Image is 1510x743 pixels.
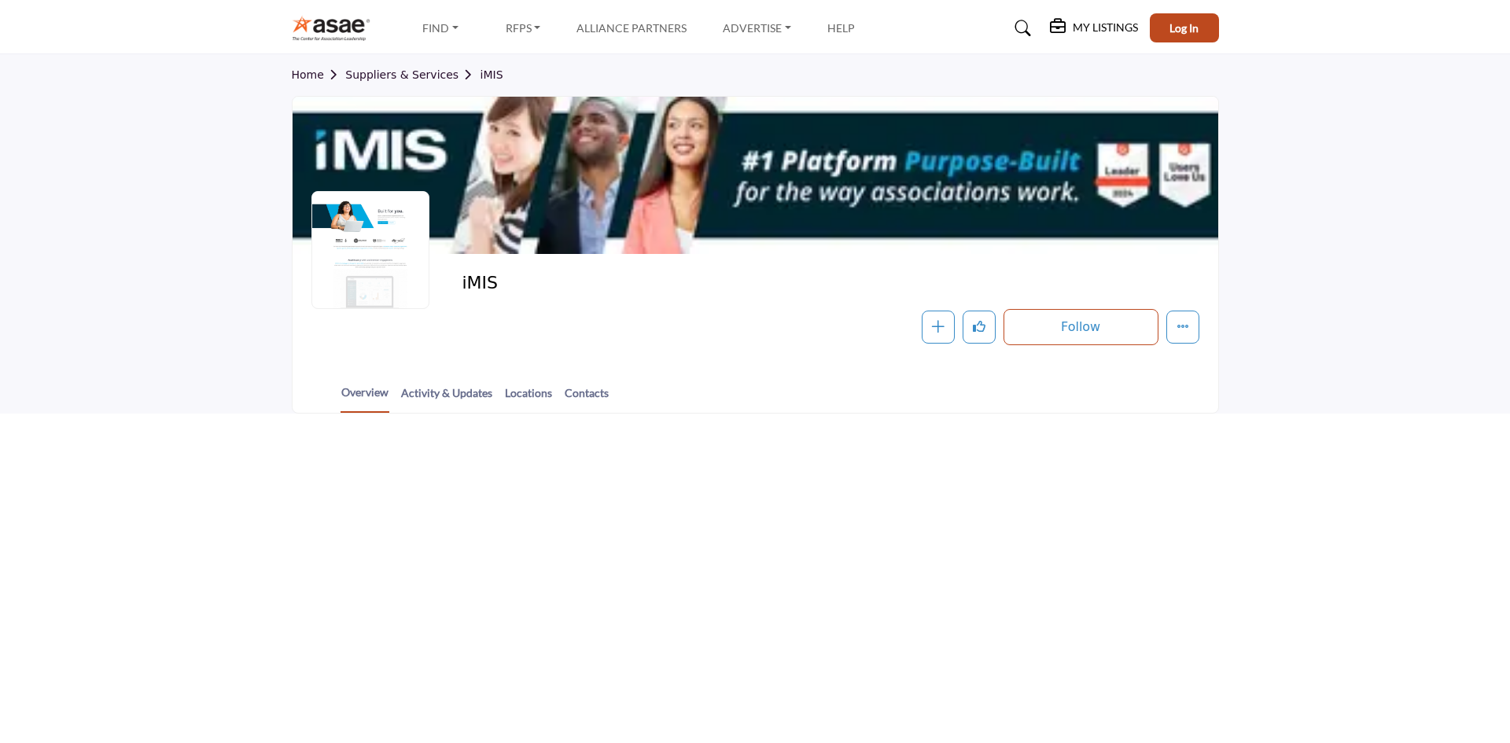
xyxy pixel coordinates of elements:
a: iMIS [481,68,503,81]
a: Activity & Updates [400,384,493,412]
a: Contacts [564,384,610,412]
h2: iMIS [462,273,894,293]
button: More details [1166,311,1199,344]
a: Advertise [712,17,802,39]
a: Suppliers & Services [345,68,480,81]
div: My Listings [1050,19,1138,38]
a: Home [292,68,346,81]
a: RFPs [495,17,552,39]
a: Locations [504,384,553,412]
a: Overview [341,384,389,413]
img: site Logo [292,15,379,41]
button: Follow [1004,309,1158,345]
span: Log In [1169,21,1199,35]
button: Log In [1150,13,1219,42]
a: Help [827,21,855,35]
a: Search [1000,16,1041,41]
h5: My Listings [1073,20,1138,35]
a: Alliance Partners [576,21,687,35]
a: Find [411,17,470,39]
button: Like [963,311,996,344]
